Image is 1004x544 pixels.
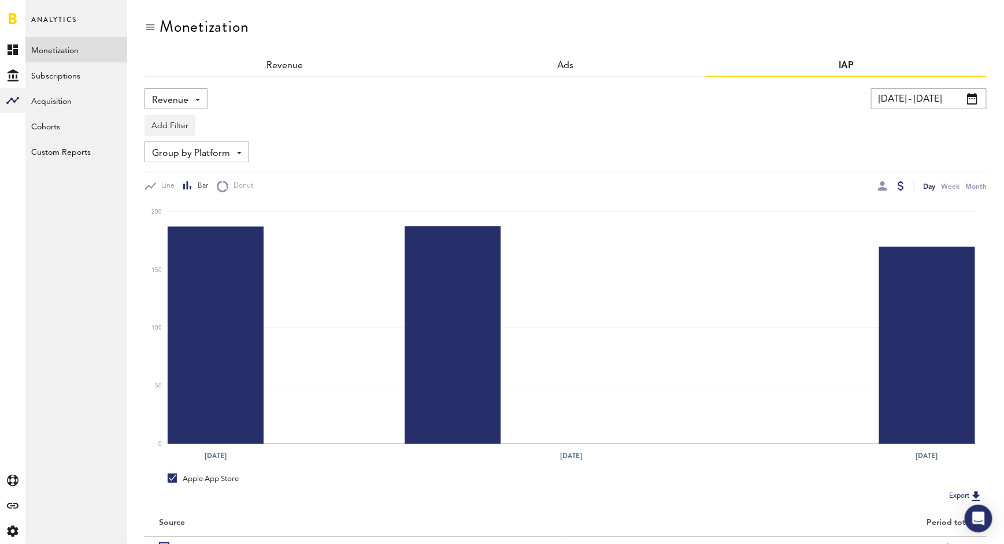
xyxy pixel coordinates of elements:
span: Analytics [31,13,77,37]
text: [DATE] [560,450,582,461]
span: Revenue [152,91,188,110]
div: Week [941,180,959,192]
button: Add Filter [145,115,195,136]
span: Support [24,8,66,18]
text: 50 [155,383,162,389]
span: Ads [558,61,574,70]
div: Month [965,180,987,192]
text: [DATE] [916,450,938,461]
text: [DATE] [205,450,227,461]
a: Acquisition [25,88,127,113]
div: Day [923,180,935,192]
a: IAP [839,61,854,70]
span: Group by Platform [152,144,230,163]
div: Source [159,518,185,528]
a: Custom Reports [25,139,127,164]
a: Cohorts [25,113,127,139]
a: Subscriptions [25,62,127,88]
div: Open Intercom Messenger [965,505,992,532]
div: Monetization [160,17,249,36]
a: Revenue [266,61,303,70]
text: 0 [158,441,162,447]
a: Monetization [25,37,127,62]
span: Donut [228,181,253,191]
text: 100 [151,325,162,331]
text: 150 [151,267,162,273]
div: Apple App Store [168,474,239,484]
div: Period total [580,518,973,528]
span: Bar [192,181,208,191]
text: 200 [151,209,162,215]
img: Export [969,489,983,503]
span: Line [156,181,175,191]
button: Export [946,489,987,504]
